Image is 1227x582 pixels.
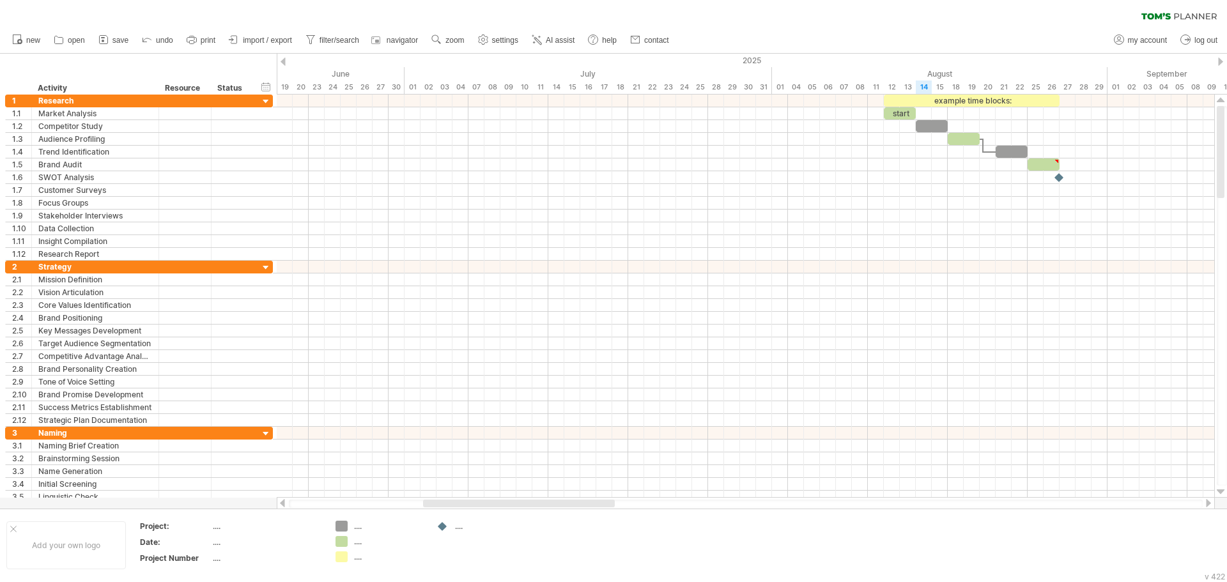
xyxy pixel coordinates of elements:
a: open [50,32,89,49]
div: 1.12 [12,248,31,260]
div: Tuesday, 22 July 2025 [644,80,660,94]
div: 2 [12,261,31,273]
div: example time blocks: [884,95,1060,107]
div: 3 [12,427,31,439]
div: SWOT Analysis [38,171,152,183]
a: filter/search [302,32,363,49]
div: Friday, 18 July 2025 [612,80,628,94]
div: Core Values Identification [38,299,152,311]
div: Brand Positioning [38,312,152,324]
a: undo [139,32,177,49]
div: Tuesday, 24 June 2025 [325,80,341,94]
div: 1.7 [12,184,31,196]
div: Monday, 7 July 2025 [468,80,484,94]
div: 1.3 [12,133,31,145]
a: contact [627,32,673,49]
span: settings [492,36,518,45]
div: 1.9 [12,210,31,222]
div: Stakeholder Interviews [38,210,152,222]
a: zoom [428,32,468,49]
div: Thursday, 7 August 2025 [836,80,852,94]
div: 3.1 [12,440,31,452]
div: 2.10 [12,388,31,401]
div: 2.2 [12,286,31,298]
div: Wednesday, 13 August 2025 [900,80,916,94]
div: Brand Audit [38,158,152,171]
div: Strategy [38,261,152,273]
span: my account [1128,36,1167,45]
div: 2.4 [12,312,31,324]
div: 1.1 [12,107,31,119]
span: undo [156,36,173,45]
div: Wednesday, 16 July 2025 [580,80,596,94]
div: Monday, 25 August 2025 [1028,80,1044,94]
a: new [9,32,44,49]
div: Audience Profiling [38,133,152,145]
span: print [201,36,215,45]
div: 2.7 [12,350,31,362]
div: Status [217,82,245,95]
a: print [183,32,219,49]
div: Insight Compilation [38,235,152,247]
div: Linguistic Check [38,491,152,503]
span: new [26,36,40,45]
a: AI assist [529,32,578,49]
div: 1 [12,95,31,107]
div: Friday, 29 August 2025 [1092,80,1107,94]
div: August 2025 [772,67,1107,80]
div: Add your own logo [6,521,126,569]
div: Competitive Advantage Analysis [38,350,152,362]
div: Focus Groups [38,197,152,209]
div: 2.12 [12,414,31,426]
div: 2.8 [12,363,31,375]
span: open [68,36,85,45]
div: Thursday, 19 June 2025 [277,80,293,94]
div: 1.2 [12,120,31,132]
div: Friday, 8 August 2025 [852,80,868,94]
div: Friday, 25 July 2025 [692,80,708,94]
span: help [602,36,617,45]
div: Tuesday, 15 July 2025 [564,80,580,94]
span: save [112,36,128,45]
div: Data Collection [38,222,152,234]
div: .... [213,521,320,532]
div: Competitor Study [38,120,152,132]
div: Mission Definition [38,273,152,286]
a: save [95,32,132,49]
div: .... [354,521,424,532]
div: Trend Identification [38,146,152,158]
div: Monday, 8 September 2025 [1187,80,1203,94]
div: Wednesday, 23 July 2025 [660,80,676,94]
div: v 422 [1205,572,1225,581]
div: Vision Articulation [38,286,152,298]
div: Friday, 22 August 2025 [1012,80,1028,94]
div: 2.3 [12,299,31,311]
div: Brainstorming Session [38,452,152,464]
div: Wednesday, 27 August 2025 [1060,80,1076,94]
div: Customer Surveys [38,184,152,196]
div: Friday, 5 September 2025 [1171,80,1187,94]
div: Thursday, 21 August 2025 [996,80,1012,94]
div: .... [455,521,525,532]
div: Wednesday, 3 September 2025 [1139,80,1155,94]
div: Monday, 18 August 2025 [948,80,964,94]
div: 3.5 [12,491,31,503]
div: Thursday, 10 July 2025 [516,80,532,94]
span: navigator [387,36,418,45]
a: log out [1177,32,1221,49]
div: 1.5 [12,158,31,171]
div: Activity [38,82,151,95]
div: 2.1 [12,273,31,286]
span: log out [1194,36,1217,45]
div: Thursday, 4 September 2025 [1155,80,1171,94]
div: Tuesday, 5 August 2025 [804,80,820,94]
div: Success Metrics Establishment [38,401,152,413]
div: Monday, 14 July 2025 [548,80,564,94]
div: Monday, 11 August 2025 [868,80,884,94]
div: Project: [140,521,210,532]
div: Tuesday, 26 August 2025 [1044,80,1060,94]
div: 1.4 [12,146,31,158]
div: Wednesday, 2 July 2025 [421,80,436,94]
div: Friday, 27 June 2025 [373,80,389,94]
div: Friday, 1 August 2025 [772,80,788,94]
